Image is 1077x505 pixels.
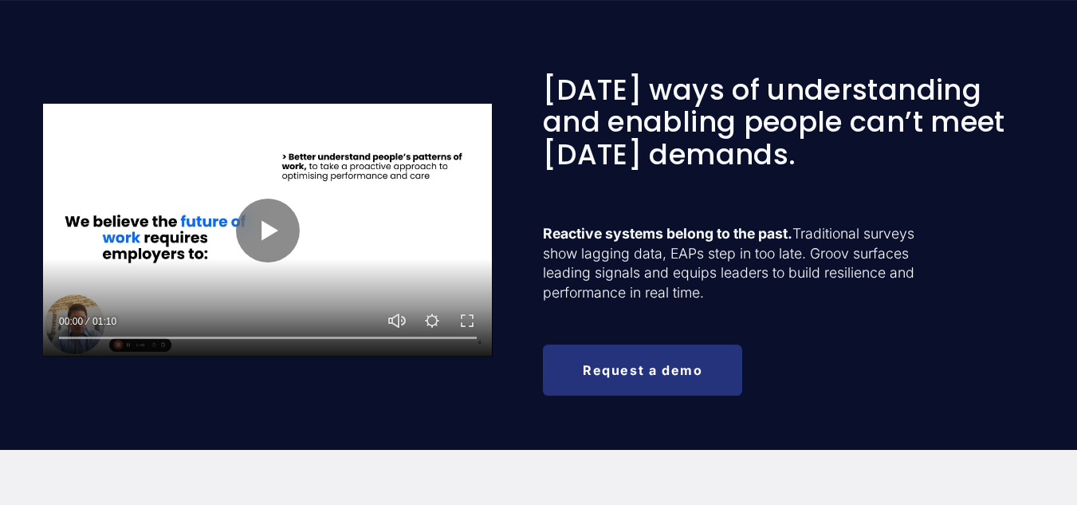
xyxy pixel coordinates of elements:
[59,314,87,329] div: Current time
[59,333,477,344] input: Seek
[543,345,742,396] a: Request a demo
[543,224,950,303] p: Traditional surveys show lagging data, EAPs step in too late. Groov surfaces leading signals and ...
[543,225,792,242] strong: Reactive systems belong to the past.
[543,74,1034,172] h3: [DATE] ways of understanding and enabling people can’t meet [DATE] demands.
[87,314,120,329] div: Duration
[236,199,300,262] button: Play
